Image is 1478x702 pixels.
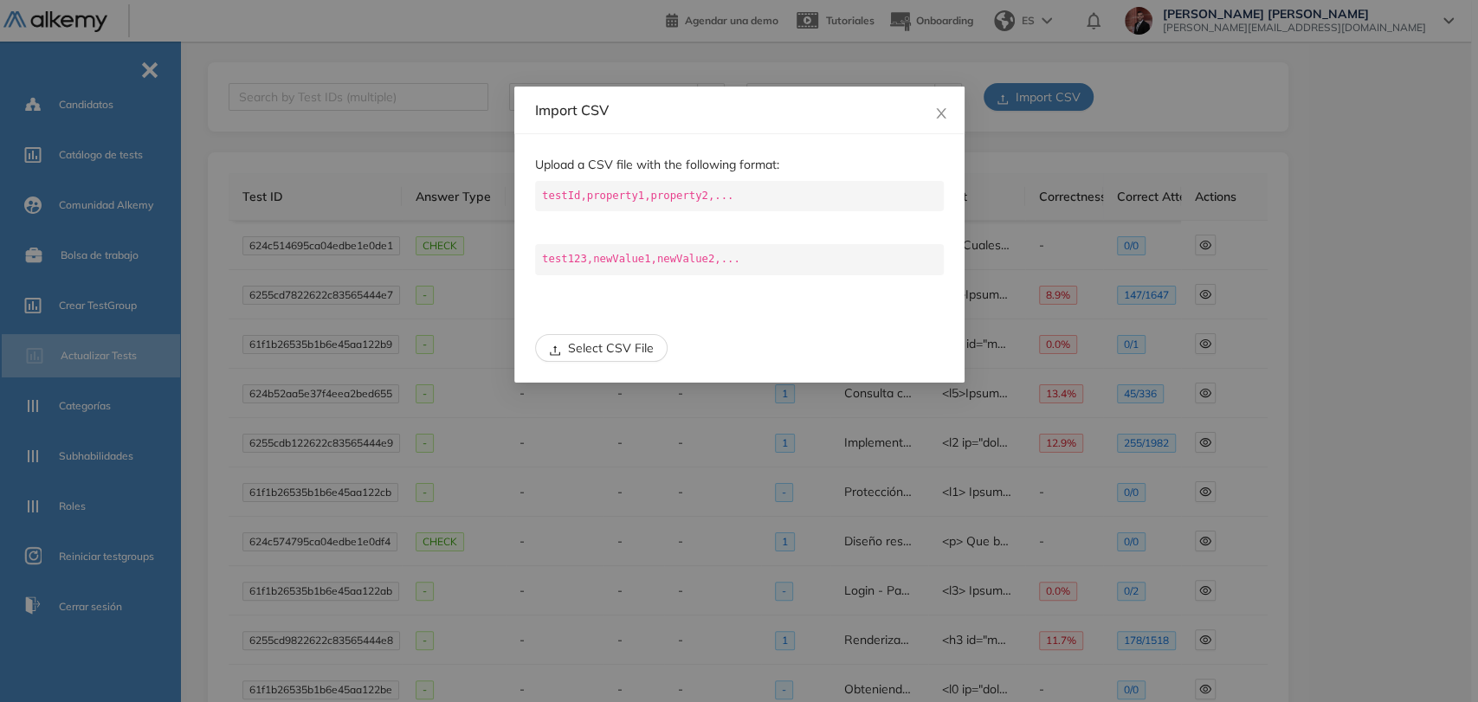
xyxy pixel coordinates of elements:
[535,334,668,362] button: uploadSelect CSV File
[934,106,948,120] span: close
[535,340,668,356] span: uploadSelect CSV File
[535,100,944,119] div: Import CSV
[535,155,944,174] p: Upload a CSV file with the following format:
[568,338,654,357] span: Select CSV File
[535,181,944,211] code: testId,property1,property2,...
[918,87,965,133] button: Close
[549,343,561,357] span: upload
[535,244,944,274] code: test123,newValue1,newValue2,...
